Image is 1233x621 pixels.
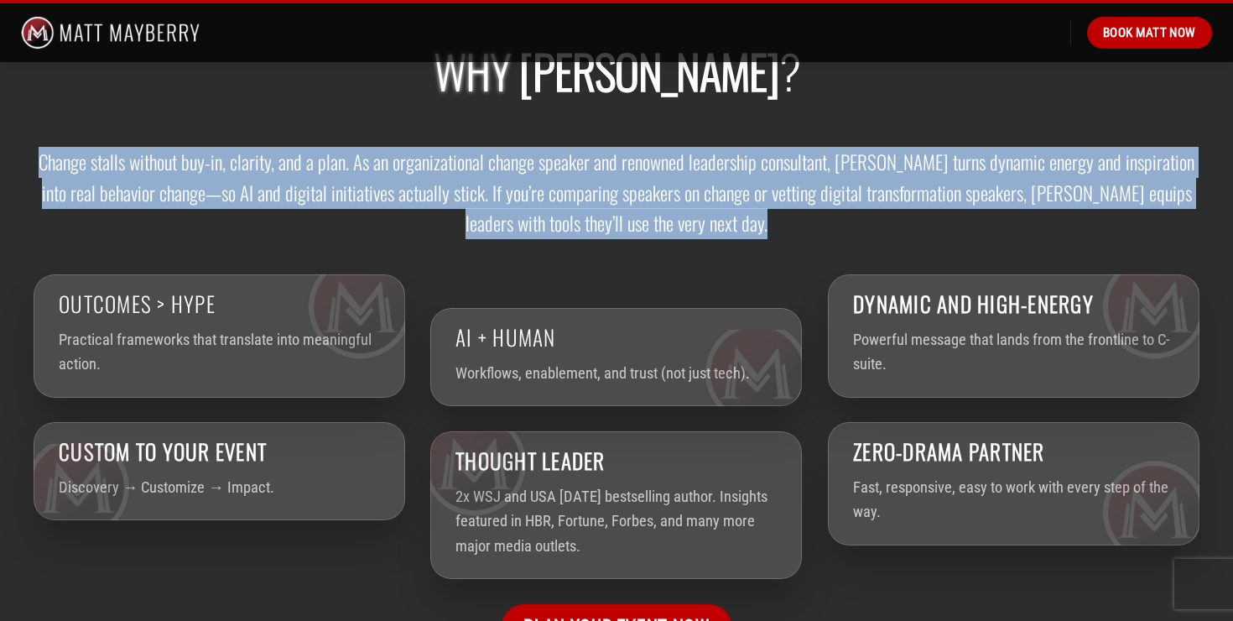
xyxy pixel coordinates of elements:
span: [PERSON_NAME] [519,36,779,105]
p: Practical frameworks that translate into meaningful action. [59,327,380,377]
span: Zero-drama partner [853,436,1045,467]
h3: Change stalls without buy-in, clarity, and a plan. As an organizational change speaker and renown... [34,147,1199,239]
h2: ? [34,43,1199,98]
h4: AI + Human [455,325,777,350]
span: Book Matt Now [1103,23,1196,43]
span: Why [434,36,511,105]
img: Matt Mayberry [21,3,200,62]
p: Powerful message that lands from the frontline to C-suite. [853,327,1174,377]
h4: Custom to your event [59,439,380,464]
a: Book Matt Now [1087,17,1212,49]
